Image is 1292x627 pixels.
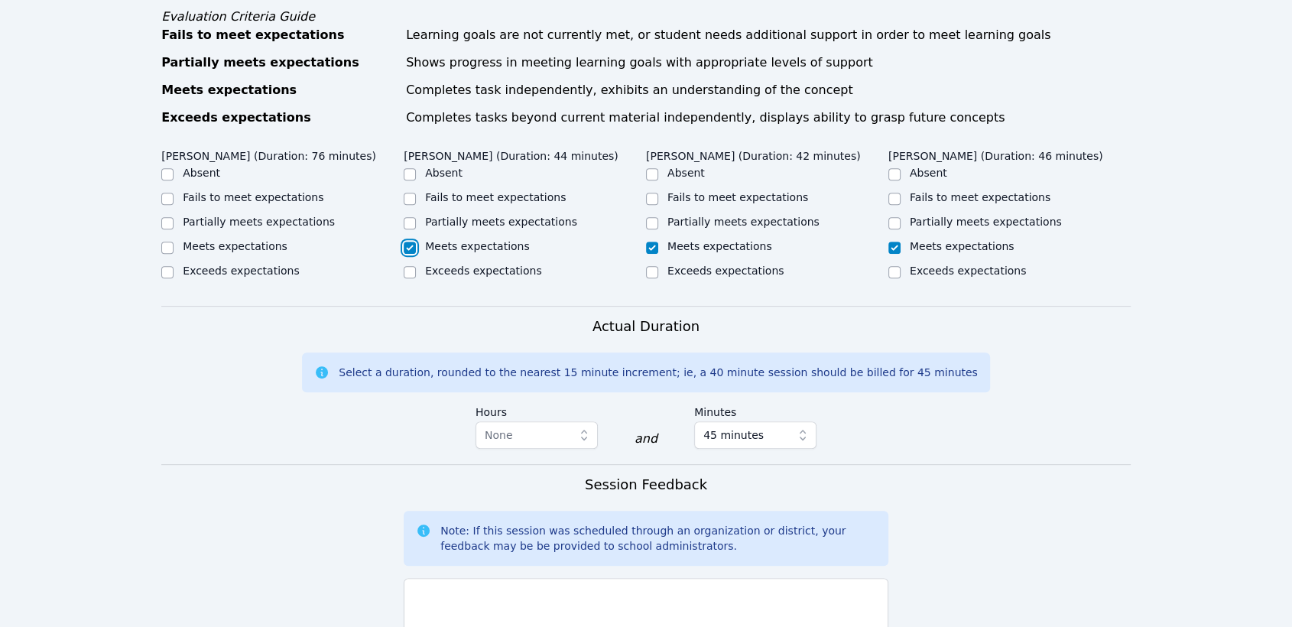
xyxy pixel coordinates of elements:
[161,109,397,127] div: Exceeds expectations
[183,240,287,252] label: Meets expectations
[910,191,1050,203] label: Fails to meet expectations
[161,26,397,44] div: Fails to meet expectations
[440,523,876,554] div: Note: If this session was scheduled through an organization or district, your feedback may be be ...
[425,265,541,277] label: Exceeds expectations
[667,191,808,203] label: Fails to meet expectations
[425,167,463,179] label: Absent
[485,429,513,441] span: None
[161,142,376,165] legend: [PERSON_NAME] (Duration: 76 minutes)
[339,365,977,380] div: Select a duration, rounded to the nearest 15 minute increment; ie, a 40 minute session should be ...
[183,216,335,228] label: Partially meets expectations
[910,216,1062,228] label: Partially meets expectations
[425,191,566,203] label: Fails to meet expectations
[406,54,1131,72] div: Shows progress in meeting learning goals with appropriate levels of support
[161,81,397,99] div: Meets expectations
[667,216,820,228] label: Partially meets expectations
[404,142,618,165] legend: [PERSON_NAME] (Duration: 44 minutes)
[406,109,1131,127] div: Completes tasks beyond current material independently, displays ability to grasp future concepts
[585,474,707,495] h3: Session Feedback
[161,8,1131,26] div: Evaluation Criteria Guide
[425,240,530,252] label: Meets expectations
[592,316,700,337] h3: Actual Duration
[888,142,1103,165] legend: [PERSON_NAME] (Duration: 46 minutes)
[635,430,657,448] div: and
[667,240,772,252] label: Meets expectations
[183,265,299,277] label: Exceeds expectations
[910,240,1014,252] label: Meets expectations
[667,265,784,277] label: Exceeds expectations
[646,142,861,165] legend: [PERSON_NAME] (Duration: 42 minutes)
[183,191,323,203] label: Fails to meet expectations
[183,167,220,179] label: Absent
[910,167,947,179] label: Absent
[406,26,1131,44] div: Learning goals are not currently met, or student needs additional support in order to meet learni...
[406,81,1131,99] div: Completes task independently, exhibits an understanding of the concept
[694,421,816,449] button: 45 minutes
[425,216,577,228] label: Partially meets expectations
[694,398,816,421] label: Minutes
[476,398,598,421] label: Hours
[667,167,705,179] label: Absent
[476,421,598,449] button: None
[703,426,764,444] span: 45 minutes
[910,265,1026,277] label: Exceeds expectations
[161,54,397,72] div: Partially meets expectations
